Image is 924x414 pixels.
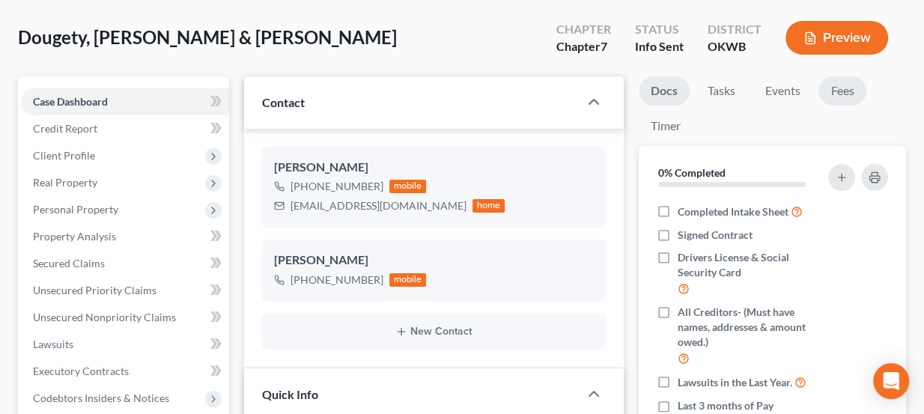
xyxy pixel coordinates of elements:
div: mobile [389,273,427,287]
a: Executory Contracts [21,358,229,385]
a: Timer [639,112,693,141]
a: Docs [639,76,690,106]
a: Case Dashboard [21,88,229,115]
button: New Contact [274,326,595,338]
span: All Creditors- (Must have names, addresses & amount owed.) [678,305,827,350]
a: Tasks [696,76,747,106]
span: Signed Contract [678,228,753,243]
span: Contact [262,95,305,109]
div: mobile [389,180,427,193]
a: Unsecured Priority Claims [21,277,229,304]
a: Secured Claims [21,250,229,277]
div: [PERSON_NAME] [274,252,595,270]
span: Personal Property [33,203,118,216]
span: Secured Claims [33,257,105,270]
span: Executory Contracts [33,365,129,377]
span: 7 [601,39,607,53]
div: home [472,199,505,213]
a: Events [753,76,812,106]
div: Open Intercom Messenger [873,363,909,399]
span: Unsecured Priority Claims [33,284,156,296]
span: Lawsuits [33,338,73,350]
a: Fees [818,76,866,106]
a: Lawsuits [21,331,229,358]
strong: 0% Completed [658,166,726,179]
div: Info Sent [635,38,684,55]
span: Unsecured Nonpriority Claims [33,311,176,323]
span: Codebtors Insiders & Notices [33,392,169,404]
div: [PERSON_NAME] [274,159,595,177]
div: District [708,21,762,38]
div: [PHONE_NUMBER] [291,179,383,194]
span: Property Analysis [33,230,116,243]
span: Dougety, [PERSON_NAME] & [PERSON_NAME] [18,26,397,48]
span: Lawsuits in the Last Year. [678,375,792,390]
div: [PHONE_NUMBER] [291,273,383,287]
a: Property Analysis [21,223,229,250]
span: Drivers License & Social Security Card [678,250,827,280]
span: Client Profile [33,149,95,162]
div: Chapter [556,21,611,38]
div: Chapter [556,38,611,55]
button: Preview [785,21,888,55]
a: Unsecured Nonpriority Claims [21,304,229,331]
span: Quick Info [262,387,318,401]
span: Credit Report [33,122,97,135]
div: [EMAIL_ADDRESS][DOMAIN_NAME] [291,198,466,213]
span: Case Dashboard [33,95,108,108]
span: Real Property [33,176,97,189]
div: Status [635,21,684,38]
span: Completed Intake Sheet [678,204,788,219]
a: Credit Report [21,115,229,142]
div: OKWB [708,38,762,55]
